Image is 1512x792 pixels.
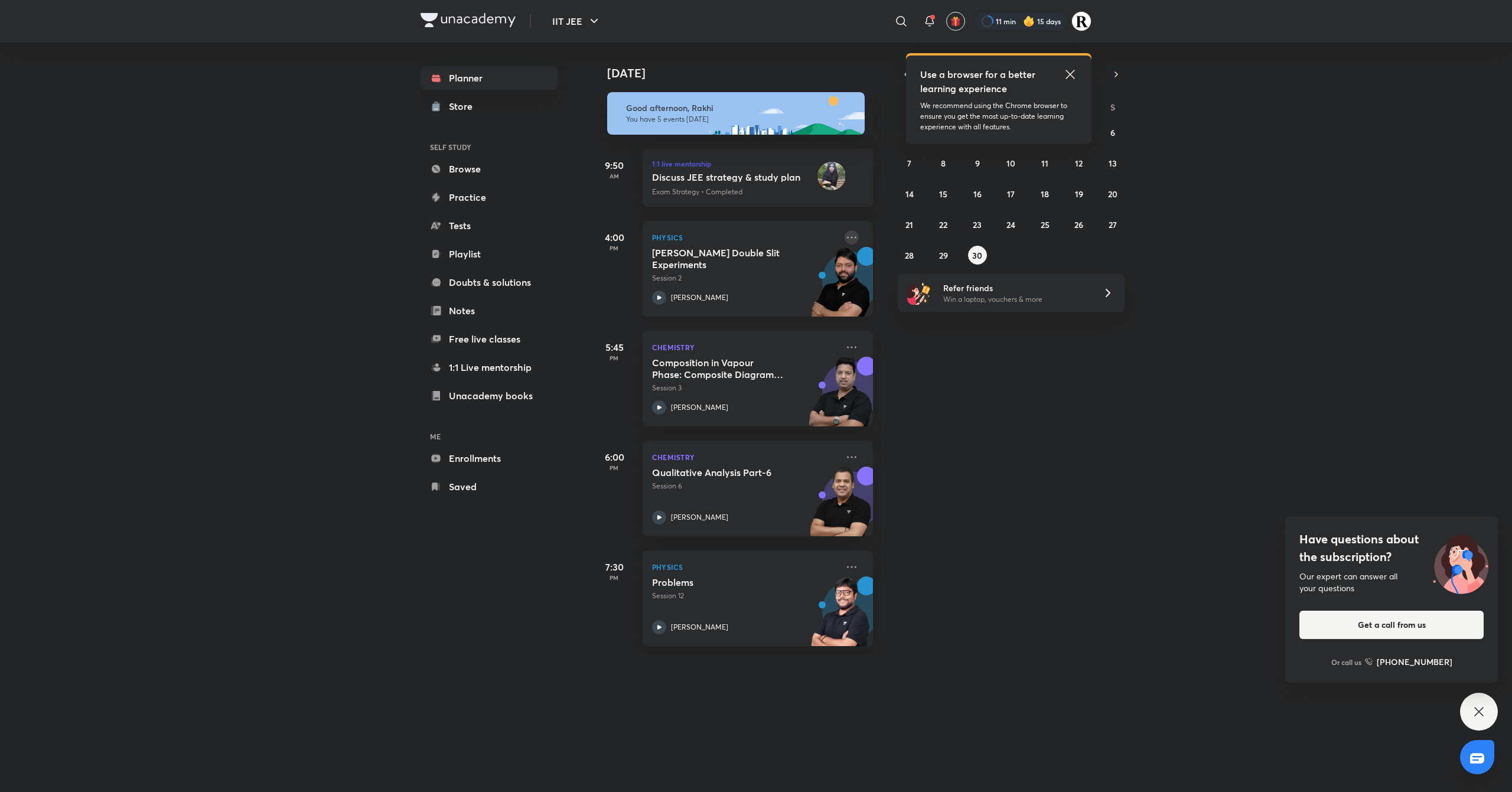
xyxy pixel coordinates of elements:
[975,158,980,169] abbr: September 9, 2025
[652,158,863,169] h6: 1:1 live mentorship
[607,92,865,135] img: afternoon
[808,357,873,438] img: unacademy
[1109,219,1117,230] abbr: September 27, 2025
[671,622,728,633] p: [PERSON_NAME]
[1070,184,1089,203] button: September 19, 2025
[939,188,947,200] abbr: September 15, 2025
[1108,188,1117,200] abbr: September 20, 2025
[946,12,965,31] button: avatar
[421,327,558,351] a: Free live classes
[943,282,1089,294] h6: Refer friends
[671,512,728,523] p: [PERSON_NAME]
[1070,154,1089,172] button: September 12, 2025
[591,158,638,172] h5: 9:50
[591,560,638,574] h5: 7:30
[421,13,516,30] a: Company Logo
[808,247,873,328] img: unacademy
[421,426,558,446] h6: ME
[1041,219,1050,230] abbr: September 25, 2025
[421,13,516,27] img: Company Logo
[934,154,953,172] button: September 8, 2025
[652,273,838,283] p: Session 2
[652,247,799,270] h5: Young's Double Slit Experiments
[591,340,638,354] h5: 5:45
[808,467,873,548] img: unacademy
[449,99,480,113] div: Store
[1075,158,1083,169] abbr: September 12, 2025
[652,481,838,491] p: Session 6
[421,299,558,322] a: Notes
[1377,656,1452,668] h6: [PHONE_NUMBER]
[1109,158,1117,169] abbr: September 13, 2025
[973,219,982,230] abbr: September 23, 2025
[652,591,838,601] p: Session 12
[1035,154,1054,172] button: September 11, 2025
[421,94,558,118] a: Store
[591,464,638,471] p: PM
[943,294,1089,305] p: Win a laptop, vouchers & more
[939,219,947,230] abbr: September 22, 2025
[1023,15,1035,27] img: streak
[920,67,1038,96] h5: Use a browser for a better learning experience
[1041,188,1049,200] abbr: September 18, 2025
[421,356,558,379] a: 1:1 Live mentorship
[1074,219,1083,230] abbr: September 26, 2025
[1299,571,1484,594] div: Our expert can answer all your questions
[652,357,799,380] h5: Composition in Vapour Phase: Composite Diagrams and Problem Solving
[591,354,638,361] p: PM
[652,560,838,574] p: Physics
[1075,188,1083,200] abbr: September 19, 2025
[968,184,987,203] button: September 16, 2025
[1331,657,1361,667] p: Or call us
[421,66,558,90] a: Planner
[421,137,558,157] h6: SELF STUDY
[652,171,803,182] h6: Discuss JEE strategy & study plan • [PERSON_NAME]
[626,115,854,124] p: You have 5 events [DATE]
[968,246,987,265] button: September 30, 2025
[941,158,946,169] abbr: September 8, 2025
[652,576,799,588] h5: Problems
[1103,184,1122,203] button: September 20, 2025
[652,187,742,197] p: Exam Strategy • Completed
[1006,158,1015,169] abbr: September 10, 2025
[1041,158,1048,169] abbr: September 11, 2025
[907,281,931,305] img: referral
[421,185,558,209] a: Practice
[968,215,987,234] button: September 23, 2025
[1423,530,1498,594] img: ttu_illustration_new.svg
[1299,530,1484,566] h4: Have questions about the subscription?
[1002,184,1021,203] button: September 17, 2025
[1110,102,1115,113] abbr: Saturday
[905,250,914,261] abbr: September 28, 2025
[421,270,558,294] a: Doubts & solutions
[1103,215,1122,234] button: September 27, 2025
[652,340,838,354] p: Chemistry
[920,100,1077,132] p: We recommend using the Chrome browser to ensure you get the most up-to-date learning experience w...
[421,242,558,266] a: Playlist
[652,450,838,464] p: Chemistry
[607,66,885,80] h4: [DATE]
[1365,656,1452,668] a: [PHONE_NUMBER]
[421,384,558,408] a: Unacademy books
[907,158,911,169] abbr: September 7, 2025
[421,157,558,181] a: Browse
[671,292,728,303] p: [PERSON_NAME]
[973,188,982,200] abbr: September 16, 2025
[1103,123,1122,142] button: September 6, 2025
[421,214,558,237] a: Tests
[900,246,919,265] button: September 28, 2025
[591,574,638,581] p: PM
[905,188,914,200] abbr: September 14, 2025
[934,246,953,265] button: September 29, 2025
[421,446,558,470] a: Enrollments
[1035,215,1054,234] button: September 25, 2025
[900,154,919,172] button: September 7, 2025
[652,230,838,245] p: Physics
[652,467,799,478] h5: Qualitative Analysis Part-6
[1110,127,1115,138] abbr: September 6, 2025
[900,184,919,203] button: September 14, 2025
[808,576,873,658] img: unacademy
[934,215,953,234] button: September 22, 2025
[1002,215,1021,234] button: September 24, 2025
[968,154,987,172] button: September 9, 2025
